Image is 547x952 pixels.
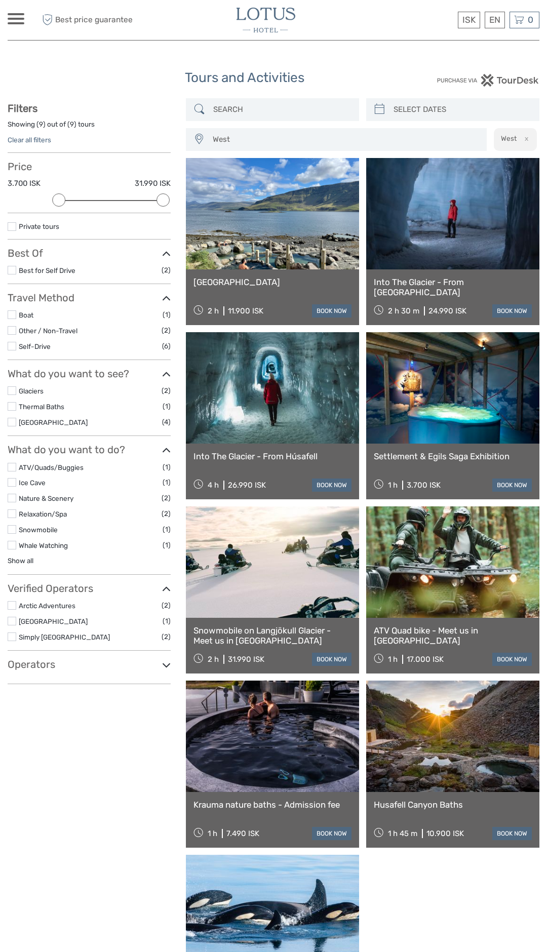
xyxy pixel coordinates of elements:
span: ISK [462,15,476,25]
a: Clear all filters [8,136,51,144]
a: Settlement & Egils Saga Exhibition [374,451,532,461]
span: (1) [163,401,171,412]
span: (2) [162,385,171,396]
a: Private tours [19,222,59,230]
h2: West [501,134,517,142]
a: Snowmobile on Langjökull Glacier - Meet us in [GEOGRAPHIC_DATA] [193,625,351,646]
a: Krauma nature baths - Admission fee [193,800,351,810]
span: (2) [162,492,171,504]
a: Into The Glacier - From [GEOGRAPHIC_DATA] [374,277,532,298]
a: Snowmobile [19,526,58,534]
div: 24.990 ISK [428,306,466,315]
a: book now [312,827,351,840]
h3: Verified Operators [8,582,171,594]
div: 31.990 ISK [228,655,264,664]
a: Self-Drive [19,342,51,350]
div: 11.900 ISK [228,306,263,315]
a: Whale Watching [19,541,68,549]
span: (2) [162,508,171,520]
h3: Travel Method [8,292,171,304]
img: 3065-b7107863-13b3-4aeb-8608-4df0d373a5c0_logo_small.jpg [237,8,295,32]
a: [GEOGRAPHIC_DATA] [193,277,351,287]
a: ATV Quad bike - Meet us in [GEOGRAPHIC_DATA] [374,625,532,646]
span: (2) [162,264,171,276]
strong: Filters [8,102,37,114]
a: Show all [8,557,33,565]
span: 0 [526,15,535,25]
span: (1) [163,539,171,551]
a: Thermal Baths [19,403,64,411]
a: Arctic Adventures [19,602,75,610]
a: book now [312,479,351,492]
span: 2 h [208,655,219,664]
span: (1) [163,524,171,535]
label: 9 [70,120,74,129]
span: (1) [163,461,171,473]
a: book now [492,653,532,666]
h3: Best Of [8,247,171,259]
a: Nature & Scenery [19,494,73,502]
a: Husafell Canyon Baths [374,800,532,810]
span: 2 h [208,306,219,315]
button: West [208,131,482,148]
span: (1) [163,309,171,321]
h3: What do you want to do? [8,444,171,456]
a: [GEOGRAPHIC_DATA] [19,617,88,625]
input: SELECT DATES [389,101,534,118]
a: Other / Non-Travel [19,327,77,335]
span: (2) [162,600,171,611]
div: 7.490 ISK [226,829,259,838]
label: 9 [39,120,43,129]
a: book now [312,304,351,318]
span: (1) [163,615,171,627]
span: 1 h [388,655,398,664]
a: book now [492,479,532,492]
span: (4) [162,416,171,428]
span: 1 h [388,481,398,490]
span: 4 h [208,481,219,490]
a: Glaciers [19,387,44,395]
div: 10.900 ISK [426,829,464,838]
a: [GEOGRAPHIC_DATA] [19,418,88,426]
span: 2 h 30 m [388,306,419,315]
span: Best price guarantee [40,12,141,28]
span: 1 h [208,829,217,838]
div: 26.990 ISK [228,481,266,490]
div: EN [485,12,505,28]
a: Best for Self Drive [19,266,75,274]
a: Relaxation/Spa [19,510,67,518]
a: Ice Cave [19,479,46,487]
img: PurchaseViaTourDesk.png [437,74,539,87]
a: Simply [GEOGRAPHIC_DATA] [19,633,110,641]
span: (2) [162,631,171,643]
div: Showing ( ) out of ( ) tours [8,120,171,135]
span: (2) [162,325,171,336]
a: ATV/Quads/Buggies [19,463,84,471]
a: book now [312,653,351,666]
span: (6) [162,340,171,352]
h1: Tours and Activities [185,70,362,86]
a: book now [492,304,532,318]
label: 31.990 ISK [135,178,171,189]
input: SEARCH [209,101,354,118]
span: 1 h 45 m [388,829,417,838]
button: x [518,133,532,144]
div: 17.000 ISK [407,655,444,664]
a: Boat [19,311,33,319]
h3: What do you want to see? [8,368,171,380]
a: Into The Glacier - From Húsafell [193,451,351,461]
h3: Price [8,161,171,173]
label: 3.700 ISK [8,178,41,189]
h3: Operators [8,658,171,670]
div: 3.700 ISK [407,481,441,490]
span: (1) [163,477,171,488]
a: book now [492,827,532,840]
